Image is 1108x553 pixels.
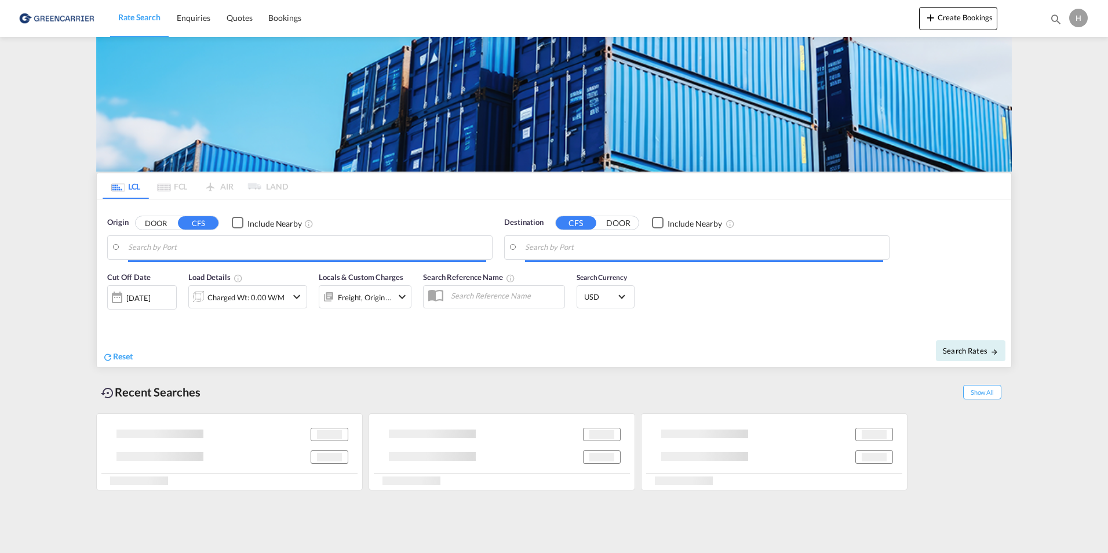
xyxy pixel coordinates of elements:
[234,274,243,283] md-icon: Chargeable Weight
[990,347,998,355] md-icon: icon-arrow-right
[128,239,486,256] input: Search by Port
[423,272,515,282] span: Search Reference Name
[319,285,411,308] div: Freight Origin Destinationicon-chevron-down
[319,272,403,282] span: Locals & Custom Charges
[598,216,639,230] button: DOOR
[556,216,596,230] button: CFS
[96,379,205,405] div: Recent Searches
[103,351,133,363] div: icon-refreshReset
[1069,9,1088,27] div: H
[177,13,210,23] span: Enquiries
[936,340,1005,361] button: Search Ratesicon-arrow-right
[232,217,302,229] md-checkbox: Checkbox No Ink
[17,5,96,31] img: e39c37208afe11efa9cb1d7a6ea7d6f5.png
[338,289,392,305] div: Freight Origin Destination
[943,346,998,355] span: Search Rates
[304,219,314,228] md-icon: Unchecked: Ignores neighbouring ports when fetching rates.Checked : Includes neighbouring ports w...
[97,199,1011,367] div: Origin DOOR CFS Checkbox No InkUnchecked: Ignores neighbouring ports when fetching rates.Checked ...
[188,272,243,282] span: Load Details
[919,7,997,30] button: icon-plus 400-fgCreate Bookings
[107,217,128,228] span: Origin
[101,386,115,400] md-icon: icon-backup-restore
[113,351,133,361] span: Reset
[126,292,150,303] div: [DATE]
[290,290,304,304] md-icon: icon-chevron-down
[577,273,627,282] span: Search Currency
[445,287,564,304] input: Search Reference Name
[96,37,1012,172] img: GreenCarrierFCL_LCL.png
[118,12,161,22] span: Rate Search
[525,239,883,256] input: Search by Port
[107,285,177,309] div: [DATE]
[668,217,722,229] div: Include Nearby
[395,289,409,303] md-icon: icon-chevron-down
[227,13,252,23] span: Quotes
[652,217,722,229] md-checkbox: Checkbox No Ink
[107,308,116,323] md-datepicker: Select
[247,217,302,229] div: Include Nearby
[506,274,515,283] md-icon: Your search will be saved by the below given name
[103,351,113,362] md-icon: icon-refresh
[924,10,938,24] md-icon: icon-plus 400-fg
[103,173,149,199] md-tab-item: LCL
[188,285,307,308] div: Charged Wt: 0.00 W/Micon-chevron-down
[103,173,288,199] md-pagination-wrapper: Use the left and right arrow keys to navigate between tabs
[178,216,218,230] button: CFS
[107,272,151,282] span: Cut Off Date
[1049,13,1062,30] div: icon-magnify
[1049,13,1062,26] md-icon: icon-magnify
[963,385,1001,399] span: Show All
[504,217,544,228] span: Destination
[583,288,628,305] md-select: Select Currency: $ USDUnited States Dollar
[584,292,617,302] span: USD
[207,289,285,305] div: Charged Wt: 0.00 W/M
[726,219,735,228] md-icon: Unchecked: Ignores neighbouring ports when fetching rates.Checked : Includes neighbouring ports w...
[268,13,301,23] span: Bookings
[136,216,176,230] button: DOOR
